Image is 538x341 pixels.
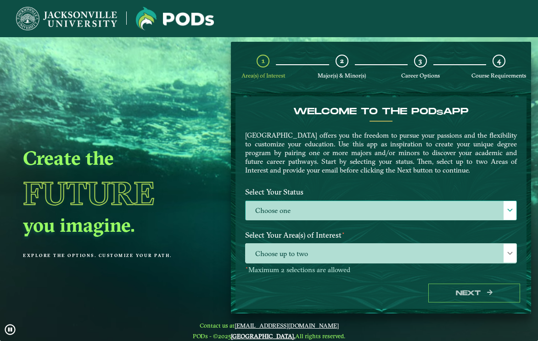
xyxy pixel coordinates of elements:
p: Explore the options. Customize your path. [23,253,208,258]
p: [GEOGRAPHIC_DATA] offers you the freedom to pursue your passions and the flexibility to customize... [245,131,517,174]
span: Major(s) & Minor(s) [318,72,366,79]
span: 3 [419,56,422,65]
span: 2 [340,56,344,65]
span: 4 [497,56,501,65]
a: [GEOGRAPHIC_DATA]. [231,332,295,340]
sup: ⋆ [342,229,345,236]
h1: Future [23,173,208,213]
span: Area(s) of Interest [241,72,285,79]
span: Career Options [401,72,440,79]
button: Next [428,284,520,302]
label: Choose one [246,201,516,221]
a: [EMAIL_ADDRESS][DOMAIN_NAME] [235,322,339,329]
label: Select Your Status [238,184,524,201]
span: PODs - ©2025 All rights reserved. [193,332,345,340]
img: Jacksonville University logo [16,7,117,30]
span: Contact us at [193,322,345,329]
h2: you imagine. [23,213,208,237]
h2: Create the [23,146,208,170]
sup: ⋆ [245,264,248,271]
span: 1 [262,56,265,65]
span: Course Requirements [471,72,526,79]
h4: Welcome to the POD app [245,106,517,117]
label: Select Your Area(s) of Interest [238,227,524,244]
sub: s [437,108,443,117]
p: Maximum 2 selections are allowed [245,266,517,274]
span: Choose up to two [246,244,516,263]
img: Jacksonville University logo [136,7,214,30]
